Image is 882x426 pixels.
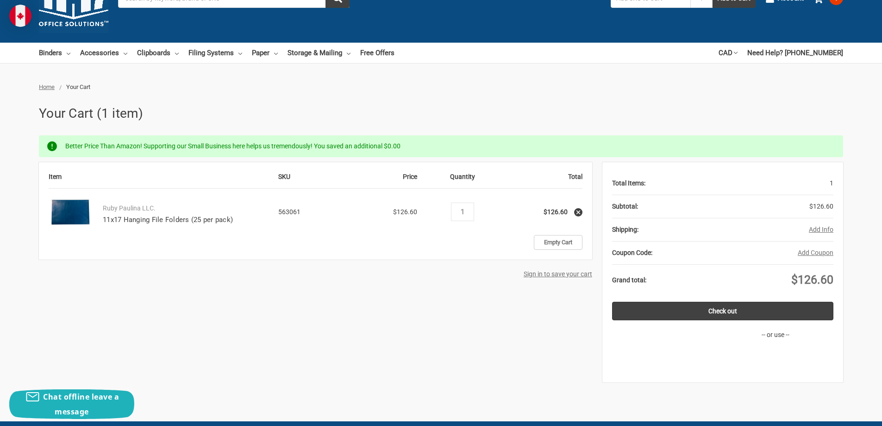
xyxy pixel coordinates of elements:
[360,43,394,63] a: Free Offers
[502,172,582,189] th: Total
[612,203,638,210] strong: Subtotal:
[39,104,843,123] h1: Your Cart (1 item)
[645,172,833,195] div: 1
[809,225,833,235] button: Add Info
[393,208,417,216] span: $126.60
[188,43,242,63] a: Filing Systems
[80,43,127,63] a: Accessories
[39,83,55,90] a: Home
[288,43,350,63] a: Storage & Mailing
[137,43,179,63] a: Clipboards
[718,330,833,340] p: -- or use --
[612,276,646,284] strong: Grand total:
[103,203,269,213] p: Ruby Paulina LLC.
[719,43,738,63] a: CAD
[9,5,31,27] img: duty and tax information for Canada
[612,226,638,233] strong: Shipping:
[747,43,843,63] a: Need Help? [PHONE_NUMBER]
[798,248,833,258] button: Add Coupon
[809,203,833,210] span: $126.60
[39,43,70,63] a: Binders
[524,270,592,278] a: Sign in to save your cart
[612,179,645,187] strong: Total Items:
[278,208,300,216] span: 563061
[43,392,119,417] span: Chat offline leave a message
[544,208,568,216] strong: $126.60
[65,142,400,150] span: Better Price Than Amazon! Supporting our Small Business here helps us tremendously! You saved an ...
[534,235,582,250] a: Empty Cart
[612,302,833,320] a: Check out
[252,43,278,63] a: Paper
[278,172,342,189] th: SKU
[103,216,233,224] a: 11x17 Hanging File Folders (25 per pack)
[612,249,652,256] strong: Coupon Code:
[49,172,278,189] th: Item
[66,83,90,90] span: Your Cart
[49,190,93,234] img: 11x17 Hanging File Folders
[791,273,833,286] span: $126.60
[342,172,422,189] th: Price
[422,172,502,189] th: Quantity
[741,350,810,368] iframe: PayPal-paypal
[9,389,134,419] button: Chat offline leave a message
